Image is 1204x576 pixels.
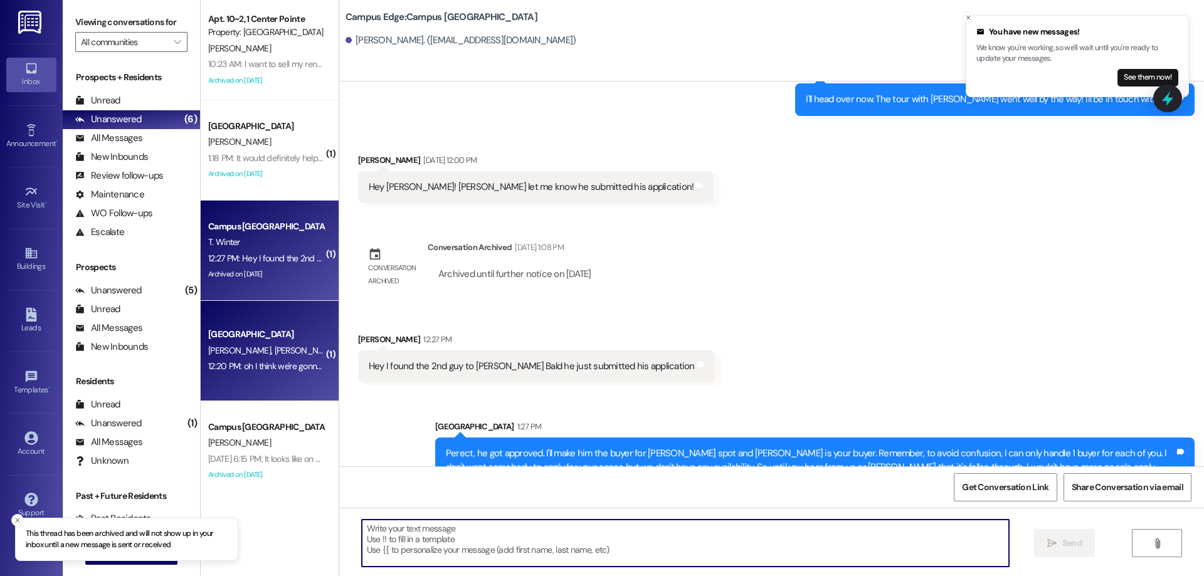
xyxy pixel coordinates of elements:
[274,345,337,356] span: [PERSON_NAME]
[75,169,163,182] div: Review follow-ups
[368,261,417,288] div: Conversation archived
[11,514,24,526] button: Close toast
[75,417,142,430] div: Unanswered
[208,253,542,264] div: 12:27 PM: Hey I found the 2nd guy to [PERSON_NAME] Bald he just submitted his application
[420,154,477,167] div: [DATE] 12:00 PM
[208,26,324,39] div: Property: [GEOGRAPHIC_DATA]
[75,436,142,449] div: All Messages
[6,304,56,338] a: Leads
[18,11,44,34] img: ResiDesk Logo
[6,366,56,400] a: Templates •
[75,226,124,239] div: Escalate
[976,43,1178,65] p: We know you're working, so we'll wait until you're ready to update your messages.
[75,150,148,164] div: New Inbounds
[208,13,324,26] div: Apt. 10~2, 1 Center Pointe
[75,454,129,468] div: Unknown
[208,136,271,147] span: [PERSON_NAME]
[208,236,240,248] span: T. Winter
[437,268,593,281] div: Archived until further notice on [DATE]
[6,181,56,215] a: Site Visit •
[954,473,1057,501] button: Get Conversation Link
[174,37,181,47] i: 
[962,11,974,24] button: Close toast
[207,467,325,483] div: Archived on [DATE]
[6,489,56,523] a: Support
[446,447,1175,474] div: Perect, he got approved. I'll make him the buyer for [PERSON_NAME] spot and [PERSON_NAME] is your...
[56,137,58,146] span: •
[346,34,576,47] div: [PERSON_NAME]. ([EMAIL_ADDRESS][DOMAIN_NAME])
[207,73,325,88] div: Archived on [DATE]
[75,398,120,411] div: Unread
[1034,529,1095,557] button: Send
[6,243,56,276] a: Buildings
[512,241,564,254] div: [DATE] 1:08 PM
[1153,538,1162,548] i: 
[75,13,187,32] label: Viewing conversations for
[1072,481,1183,494] span: Share Conversation via email
[26,528,228,550] p: This thread has been archived and will not show up in your inbox until a new message is sent or r...
[81,32,167,52] input: All communities
[75,303,120,316] div: Unread
[182,281,200,300] div: (5)
[63,71,200,84] div: Prospects + Residents
[369,360,695,373] div: Hey I found the 2nd guy to [PERSON_NAME] Bald he just submitted his application
[75,188,144,201] div: Maintenance
[63,261,200,274] div: Prospects
[420,333,451,346] div: 12:27 PM
[75,340,148,353] div: New Inbounds
[75,207,152,220] div: WO Follow-ups
[45,199,47,207] span: •
[369,181,694,194] div: Hey [PERSON_NAME]! [PERSON_NAME] let me know he submitted his application!
[514,420,541,433] div: 1:27 PM
[428,241,512,254] div: Conversation Archived
[75,132,142,145] div: All Messages
[75,322,142,335] div: All Messages
[63,375,200,388] div: Residents
[208,360,458,372] div: 12:20 PM: oh I think we're gonna go with another place, but thank you!
[208,220,324,233] div: Campus [GEOGRAPHIC_DATA]
[1047,538,1057,548] i: 
[63,490,200,503] div: Past + Future Residents
[208,453,457,464] div: [DATE] 6:15 PM: It looks like on a computer it still says the same thing...
[358,154,714,171] div: [PERSON_NAME]
[806,93,1175,106] div: I'll head over now. The tour with [PERSON_NAME] went well by the way! I'll be in touch with him
[207,166,325,182] div: Archived on [DATE]
[1062,537,1082,550] span: Send
[1117,69,1178,86] button: See them now!
[75,94,120,107] div: Unread
[208,421,324,434] div: Campus [GEOGRAPHIC_DATA]
[6,427,56,461] a: Account
[208,437,271,448] span: [PERSON_NAME]
[346,11,537,24] b: Campus Edge: Campus [GEOGRAPHIC_DATA]
[75,284,142,297] div: Unanswered
[208,328,324,341] div: [GEOGRAPHIC_DATA]
[1064,473,1191,501] button: Share Conversation via email
[184,414,200,433] div: (1)
[75,113,142,126] div: Unanswered
[962,481,1048,494] span: Get Conversation Link
[976,26,1178,38] div: You have new messages!
[435,420,1195,437] div: [GEOGRAPHIC_DATA]
[48,384,50,392] span: •
[181,110,200,129] div: (6)
[208,58,769,70] div: 10:23 AM: I want to sell my renewal, do you have anyone interested in signing a lease at center p...
[358,333,715,350] div: [PERSON_NAME]
[208,120,324,133] div: [GEOGRAPHIC_DATA]
[208,152,1131,164] div: 1:18 PM: It would definitely help. I can pay it this week. I will make sure to sign the lease. I ...
[208,43,271,54] span: [PERSON_NAME]
[207,266,325,282] div: Archived on [DATE]
[6,58,56,92] a: Inbox
[208,345,275,356] span: [PERSON_NAME]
